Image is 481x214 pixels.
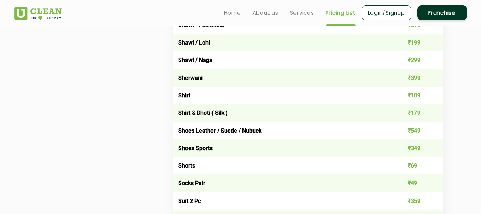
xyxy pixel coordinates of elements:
[389,87,443,104] td: ₹109
[389,139,443,157] td: ₹349
[173,157,389,174] td: Shorts
[389,157,443,174] td: ₹69
[417,5,467,20] a: Franchise
[326,9,356,17] a: Pricing List
[14,7,62,20] img: UClean Laundry and Dry Cleaning
[173,174,389,192] td: Socks Pair
[389,69,443,86] td: ₹399
[389,192,443,210] td: ₹359
[389,174,443,192] td: ₹49
[173,104,389,122] td: Shirt & Dhoti ( Silk )
[290,9,314,17] a: Services
[389,122,443,139] td: ₹549
[173,139,389,157] td: Shoes Sports
[362,5,411,20] a: Login/Signup
[252,9,278,17] a: About us
[389,51,443,69] td: ₹299
[173,69,389,86] td: Sherwani
[173,51,389,69] td: Shawl / Naga
[173,87,389,104] td: Shirt
[224,9,241,17] a: Home
[389,104,443,122] td: ₹179
[173,34,389,51] td: Shawl / Lohi
[173,192,389,210] td: Suit 2 Pc
[173,122,389,139] td: Shoes Leather / Suede / Nubuck
[389,34,443,51] td: ₹199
